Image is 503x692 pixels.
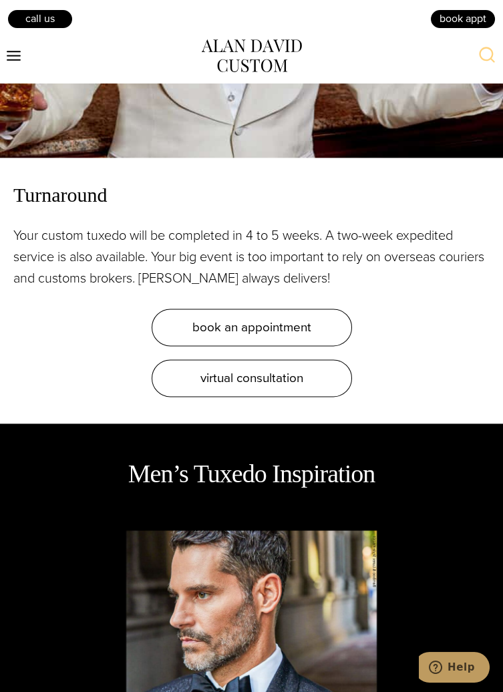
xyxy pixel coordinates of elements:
[192,317,311,337] span: book an appointment
[13,179,490,211] span: Turnaround
[471,40,503,72] button: View Search Form
[419,652,490,685] iframe: Opens a widget where you can chat to one of our agents
[200,368,303,387] span: virtual consultation
[152,359,352,397] a: virtual consultation
[152,309,352,346] a: book an appointment
[7,9,73,29] a: Call Us
[202,39,302,71] img: alan david custom
[13,224,490,289] p: Your custom tuxedo will be completed in 4 to 5 weeks. A two-week expedited service is also availa...
[430,9,496,29] a: book appt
